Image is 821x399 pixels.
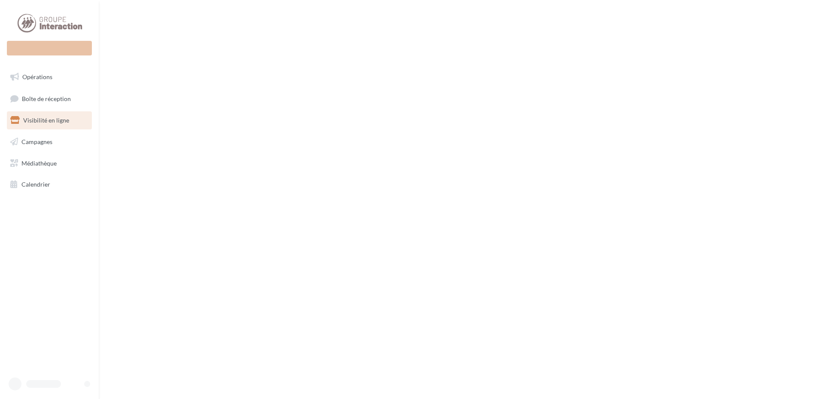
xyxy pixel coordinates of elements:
[5,133,94,151] a: Campagnes
[21,138,52,145] span: Campagnes
[7,41,92,55] div: Nouvelle campagne
[22,95,71,102] span: Boîte de réception
[5,111,94,129] a: Visibilité en ligne
[21,159,57,166] span: Médiathèque
[5,154,94,172] a: Médiathèque
[5,175,94,193] a: Calendrier
[21,181,50,188] span: Calendrier
[5,89,94,108] a: Boîte de réception
[22,73,52,80] span: Opérations
[5,68,94,86] a: Opérations
[23,117,69,124] span: Visibilité en ligne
